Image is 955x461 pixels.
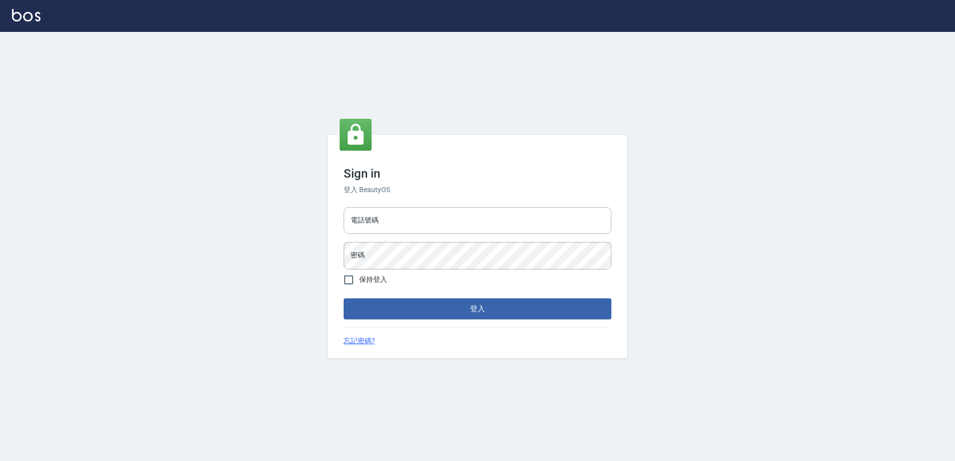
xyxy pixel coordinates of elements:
span: 保持登入 [359,274,387,285]
a: 忘記密碼? [344,336,375,346]
h3: Sign in [344,167,611,181]
button: 登入 [344,298,611,319]
h6: 登入 BeautyOS [344,185,611,195]
img: Logo [12,9,40,21]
